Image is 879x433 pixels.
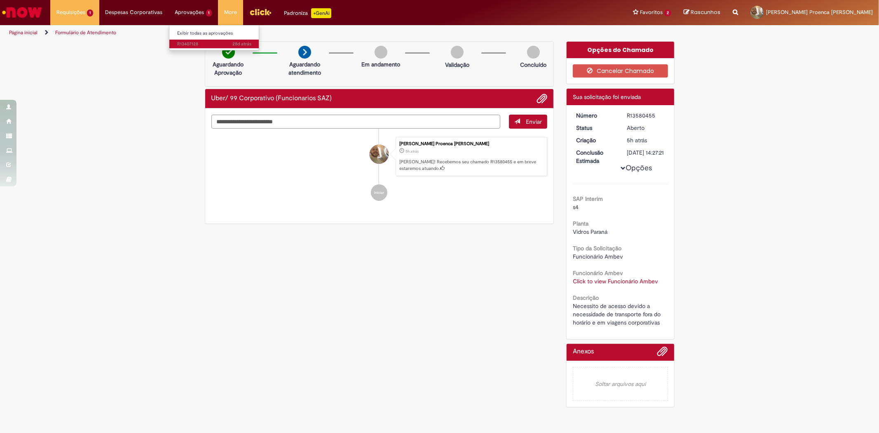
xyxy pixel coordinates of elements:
[627,111,665,120] div: R13580455
[285,60,325,77] p: Aguardando atendimento
[573,203,579,211] span: s4
[627,148,665,157] div: [DATE] 14:27:21
[6,25,580,40] ul: Trilhas de página
[570,136,621,144] dt: Criação
[567,42,674,58] div: Opções do Chamado
[526,118,542,125] span: Enviar
[169,29,260,38] a: Exibir todas as aprovações
[56,8,85,16] span: Requisições
[573,253,623,260] span: Funcionário Ambev
[664,9,671,16] span: 2
[573,269,623,277] b: Funcionário Ambev
[445,61,469,69] p: Validação
[691,8,720,16] span: Rascunhos
[570,148,621,165] dt: Conclusão Estimada
[573,348,594,355] h2: Anexos
[520,61,546,69] p: Concluído
[573,228,607,235] span: Vidros Paraná
[298,46,311,59] img: arrow-next.png
[311,8,331,18] p: +GenAi
[573,302,662,326] span: Necessito de acesso devido a necessidade de transporte fora do horário e em viagens corporativas
[87,9,93,16] span: 1
[406,149,419,154] time: 30/09/2025 10:27:18
[627,136,665,144] div: 30/09/2025 10:27:18
[399,141,543,146] div: [PERSON_NAME] Proenca [PERSON_NAME]
[627,124,665,132] div: Aberto
[222,46,235,59] img: check-circle-green.png
[1,4,43,21] img: ServiceNow
[55,29,116,36] a: Formulário de Atendimento
[375,46,387,59] img: img-circle-grey.png
[573,294,599,301] b: Descrição
[9,29,38,36] a: Página inicial
[284,8,331,18] div: Padroniza
[211,95,332,102] h2: Uber/ 99 Corporativo (Funcionarios SAZ) Histórico de tíquete
[573,220,588,227] b: Planta
[406,149,419,154] span: 5h atrás
[627,136,647,144] span: 5h atrás
[573,93,641,101] span: Sua solicitação foi enviada
[509,115,547,129] button: Enviar
[169,25,260,51] ul: Aprovações
[169,40,260,49] a: Aberto R13407128 :
[657,346,668,361] button: Adicionar anexos
[211,129,548,209] ul: Histórico de tíquete
[206,9,212,16] span: 1
[573,195,603,202] b: SAP Interim
[570,111,621,120] dt: Número
[627,136,647,144] time: 30/09/2025 10:27:18
[249,6,272,18] img: click_logo_yellow_360x200.png
[573,245,621,252] b: Tipo da Solicitação
[105,8,163,16] span: Despesas Corporativas
[224,8,237,16] span: More
[573,278,658,285] a: Click to view Funcionário Ambev
[684,9,720,16] a: Rascunhos
[211,137,548,176] li: Matheus Proenca Figueira Da Costa
[209,60,248,77] p: Aguardando Aprovação
[527,46,540,59] img: img-circle-grey.png
[175,8,204,16] span: Aprovações
[361,60,400,68] p: Em andamento
[640,8,663,16] span: Favoritos
[766,9,873,16] span: [PERSON_NAME] Proenca [PERSON_NAME]
[233,41,252,47] span: 28d atrás
[573,367,668,401] em: Soltar arquivos aqui
[537,93,547,104] button: Adicionar anexos
[399,159,543,172] p: [PERSON_NAME]! Recebemos seu chamado R13580455 e em breve estaremos atuando.
[370,145,389,164] div: Matheus Proenca Figueira Da Costa
[573,64,668,78] button: Cancelar Chamado
[233,41,252,47] time: 02/09/2025 17:11:34
[178,41,252,47] span: R13407128
[451,46,464,59] img: img-circle-grey.png
[211,115,501,129] textarea: Digite sua mensagem aqui...
[570,124,621,132] dt: Status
